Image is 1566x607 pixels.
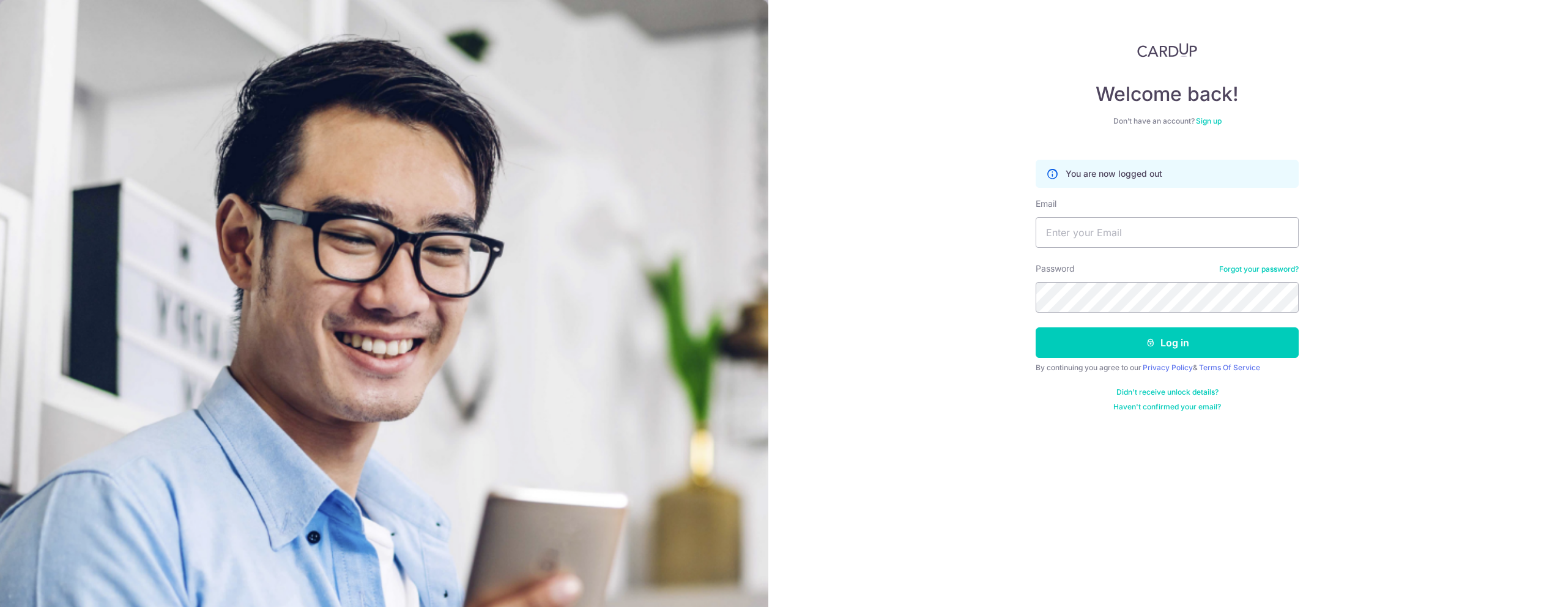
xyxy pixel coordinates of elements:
[1036,217,1299,248] input: Enter your Email
[1113,402,1221,412] a: Haven't confirmed your email?
[1196,116,1222,125] a: Sign up
[1137,43,1197,58] img: CardUp Logo
[1036,198,1056,210] label: Email
[1199,363,1260,372] a: Terms Of Service
[1219,264,1299,274] a: Forgot your password?
[1036,363,1299,373] div: By continuing you agree to our &
[1036,82,1299,106] h4: Welcome back!
[1116,387,1219,397] a: Didn't receive unlock details?
[1036,116,1299,126] div: Don’t have an account?
[1066,168,1162,180] p: You are now logged out
[1036,327,1299,358] button: Log in
[1036,263,1075,275] label: Password
[1143,363,1193,372] a: Privacy Policy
